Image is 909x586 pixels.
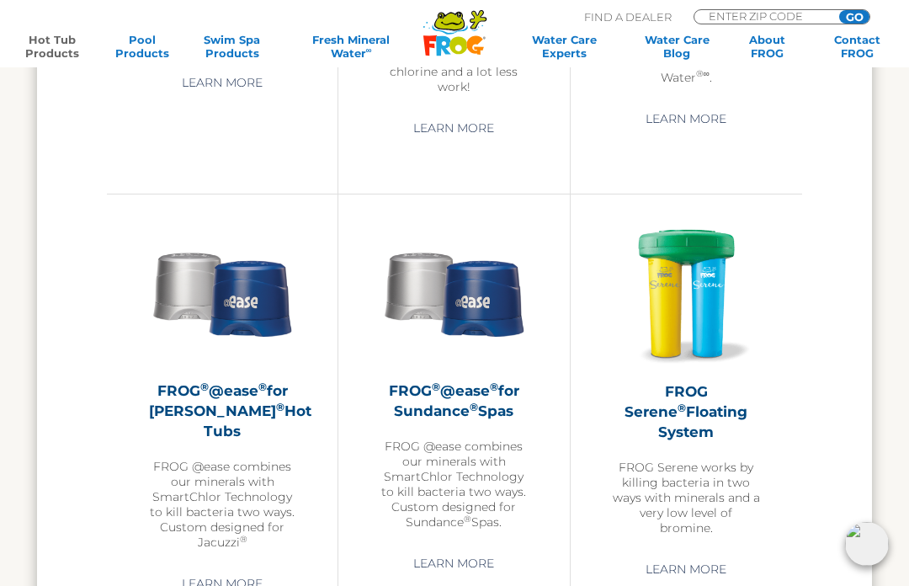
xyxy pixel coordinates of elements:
[613,460,760,535] p: FROG Serene works by killing bacteria in two ways with minerals and a very low level of bromine.
[287,33,415,60] a: Fresh MineralWater∞
[704,68,710,79] sup: ∞
[584,9,672,24] p: Find A Dealer
[394,548,513,578] a: Learn More
[380,381,527,421] h2: FROG @ease for Sundance Spas
[380,220,527,366] img: Sundance-cartridges-2-300x300.png
[822,33,892,60] a: ContactFROG
[678,402,686,414] sup: ®
[258,381,267,393] sup: ®
[490,381,498,393] sup: ®
[17,33,87,60] a: Hot TubProducts
[732,33,802,60] a: AboutFROG
[394,113,513,143] a: Learn More
[642,33,712,60] a: Water CareBlog
[432,381,440,393] sup: ®
[613,381,760,442] h2: FROG Serene Floating System
[149,220,295,366] img: Sundance-cartridges-2-300x300.png
[464,514,471,525] sup: ®
[613,220,760,367] img: hot-tub-product-serene-floater-300x300.png
[149,459,295,550] p: FROG @ease combines our minerals with SmartChlor Technology to kill bacteria two ways. Custom des...
[507,33,622,60] a: Water CareExperts
[107,33,177,60] a: PoolProducts
[470,401,478,413] sup: ®
[626,554,746,584] a: Learn More
[197,33,267,60] a: Swim SpaProducts
[613,220,760,535] a: FROG Serene®Floating SystemFROG Serene works by killing bacteria in two ways with minerals and a ...
[707,10,821,22] input: Zip Code Form
[839,10,869,24] input: GO
[380,439,527,530] p: FROG @ease combines our minerals with SmartChlor Technology to kill bacteria two ways. Custom des...
[276,401,284,413] sup: ®
[149,381,295,441] h2: FROG @ease for [PERSON_NAME] Hot Tubs
[626,104,746,134] a: Learn More
[366,45,372,55] sup: ∞
[162,67,282,98] a: Learn More
[200,381,209,393] sup: ®
[240,534,247,545] sup: ®
[845,522,889,566] img: openIcon
[149,220,295,550] a: FROG®@ease®for [PERSON_NAME]®Hot TubsFROG @ease combines our minerals with SmartChlor Technology ...
[380,220,527,530] a: FROG®@ease®for Sundance®SpasFROG @ease combines our minerals with SmartChlor Technology to kill b...
[696,68,704,79] sup: ®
